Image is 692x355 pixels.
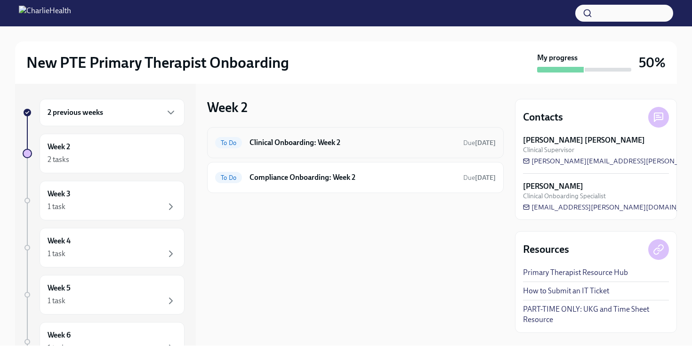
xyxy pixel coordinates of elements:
[523,145,574,154] span: Clinical Supervisor
[523,135,645,145] strong: [PERSON_NAME] [PERSON_NAME]
[215,135,496,150] a: To DoClinical Onboarding: Week 2Due[DATE]
[249,137,456,148] h6: Clinical Onboarding: Week 2
[523,286,609,296] a: How to Submit an IT Ticket
[40,99,185,126] div: 2 previous weeks
[215,174,242,181] span: To Do
[48,296,65,306] div: 1 task
[463,139,496,147] span: Due
[249,172,456,183] h6: Compliance Onboarding: Week 2
[475,139,496,147] strong: [DATE]
[23,228,185,267] a: Week 41 task
[48,283,71,293] h6: Week 5
[463,173,496,182] span: September 27th, 2025 10:00
[23,275,185,315] a: Week 51 task
[19,6,71,21] img: CharlieHealth
[463,174,496,182] span: Due
[48,142,70,152] h6: Week 2
[48,154,69,165] div: 2 tasks
[523,181,583,192] strong: [PERSON_NAME]
[463,138,496,147] span: September 27th, 2025 10:00
[48,236,71,246] h6: Week 4
[26,53,289,72] h2: New PTE Primary Therapist Onboarding
[215,170,496,185] a: To DoCompliance Onboarding: Week 2Due[DATE]
[523,242,569,257] h4: Resources
[48,202,65,212] div: 1 task
[23,134,185,173] a: Week 22 tasks
[475,174,496,182] strong: [DATE]
[48,249,65,259] div: 1 task
[639,54,666,71] h3: 50%
[23,181,185,220] a: Week 31 task
[48,107,103,118] h6: 2 previous weeks
[523,304,669,325] a: PART-TIME ONLY: UKG and Time Sheet Resource
[523,267,628,278] a: Primary Therapist Resource Hub
[48,343,65,353] div: 1 task
[48,189,71,199] h6: Week 3
[523,110,563,124] h4: Contacts
[537,53,578,63] strong: My progress
[523,192,606,201] span: Clinical Onboarding Specialist
[207,99,248,116] h3: Week 2
[48,330,71,340] h6: Week 6
[215,139,242,146] span: To Do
